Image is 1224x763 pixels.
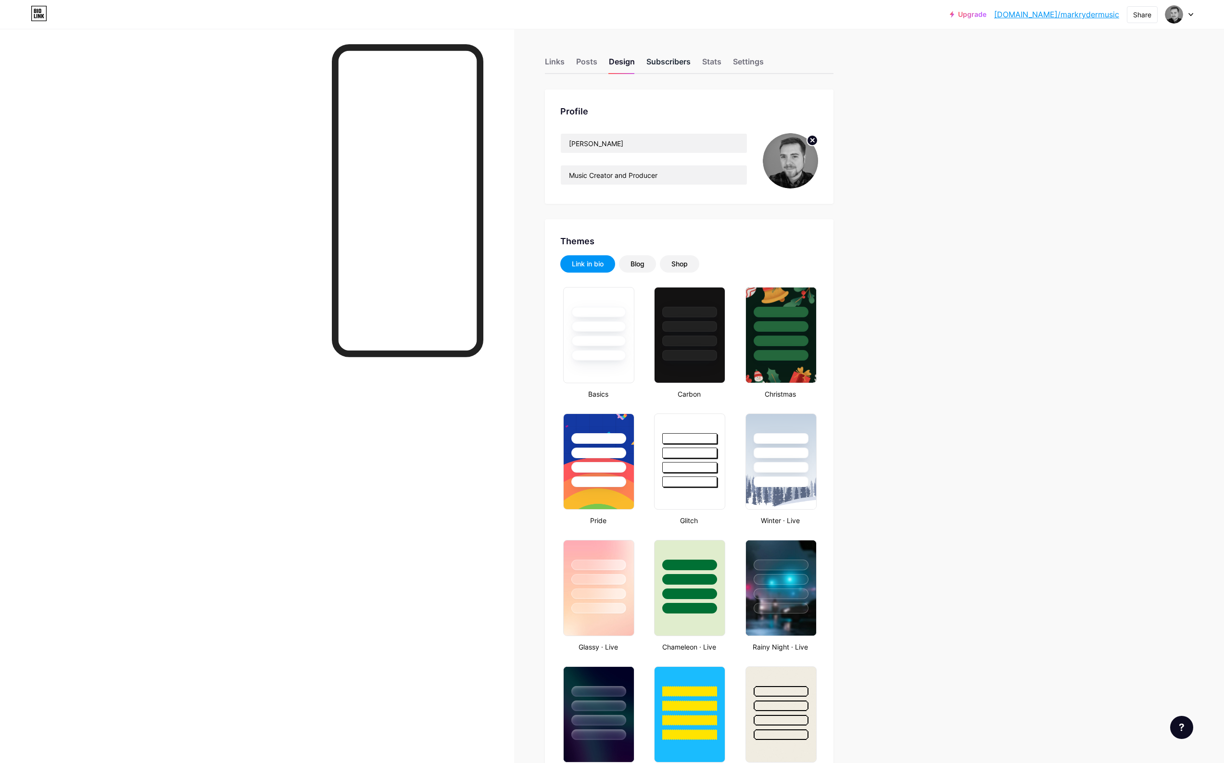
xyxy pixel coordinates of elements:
img: markrydermusic [1165,5,1183,24]
div: Glassy · Live [560,642,636,652]
div: Links [545,56,565,73]
div: Posts [576,56,597,73]
div: Chameleon · Live [651,642,727,652]
div: Shop [671,259,688,269]
div: Pride [560,515,636,525]
div: Blog [631,259,644,269]
input: Bio [561,165,747,185]
div: Basics [560,389,636,399]
div: Design [609,56,635,73]
div: Glitch [651,515,727,525]
a: Upgrade [950,11,986,18]
div: Settings [733,56,764,73]
div: Themes [560,235,818,248]
a: [DOMAIN_NAME]/markrydermusic [994,9,1119,20]
div: Rainy Night · Live [743,642,818,652]
input: Name [561,134,747,153]
img: markrydermusic [763,133,818,188]
div: Carbon [651,389,727,399]
div: Stats [702,56,721,73]
div: Christmas [743,389,818,399]
div: Profile [560,105,818,118]
div: Winter · Live [743,515,818,525]
div: Subscribers [646,56,691,73]
div: Share [1133,10,1151,20]
div: Link in bio [572,259,604,269]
